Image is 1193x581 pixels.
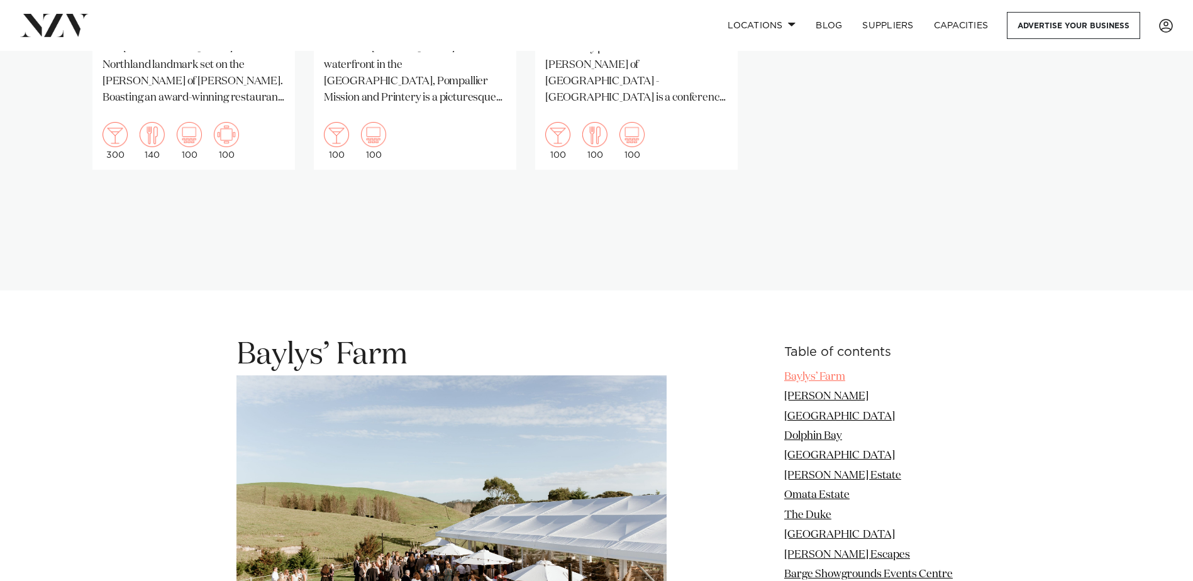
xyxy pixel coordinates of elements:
div: 100 [619,122,645,160]
p: The [GEOGRAPHIC_DATA] is a Northland landmark set on the [PERSON_NAME] of [PERSON_NAME]. Boasting... [103,40,285,106]
img: nzv-logo.png [20,14,89,36]
div: 100 [582,122,608,160]
img: meeting.png [214,122,239,147]
a: [GEOGRAPHIC_DATA] [784,450,895,461]
a: Baylys’ Farm [784,372,845,382]
div: 300 [103,122,128,160]
div: 100 [177,122,202,160]
img: theatre.png [619,122,645,147]
a: [GEOGRAPHIC_DATA] [784,411,895,422]
a: Barge Showgrounds Events Centre [784,569,953,580]
a: [PERSON_NAME] [784,391,868,402]
div: 100 [214,122,239,160]
a: Dolphin Bay [784,431,842,441]
img: dining.png [582,122,608,147]
div: 100 [324,122,349,160]
a: Advertise your business [1007,12,1140,39]
div: 140 [140,122,165,160]
img: dining.png [140,122,165,147]
a: [PERSON_NAME] Estate [784,470,901,481]
p: Framed by palm trees and the [PERSON_NAME] of [GEOGRAPHIC_DATA] - [GEOGRAPHIC_DATA] is a conferen... [545,40,728,106]
div: 100 [361,122,386,160]
a: Omata Estate [784,490,850,501]
a: BLOG [806,12,852,39]
img: cocktail.png [545,122,570,147]
div: 100 [545,122,570,160]
a: [PERSON_NAME] Escapes [784,550,910,560]
img: theatre.png [177,122,202,147]
img: theatre.png [361,122,386,147]
img: cocktail.png [103,122,128,147]
a: Locations [718,12,806,39]
a: The Duke [784,510,831,521]
a: SUPPLIERS [852,12,923,39]
img: cocktail.png [324,122,349,147]
a: [GEOGRAPHIC_DATA] [784,529,895,540]
a: Capacities [924,12,999,39]
h6: Table of contents [784,346,957,359]
p: Set on the [PERSON_NAME] waterfront in the [GEOGRAPHIC_DATA], Pompallier Mission and Printery is ... [324,40,506,106]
